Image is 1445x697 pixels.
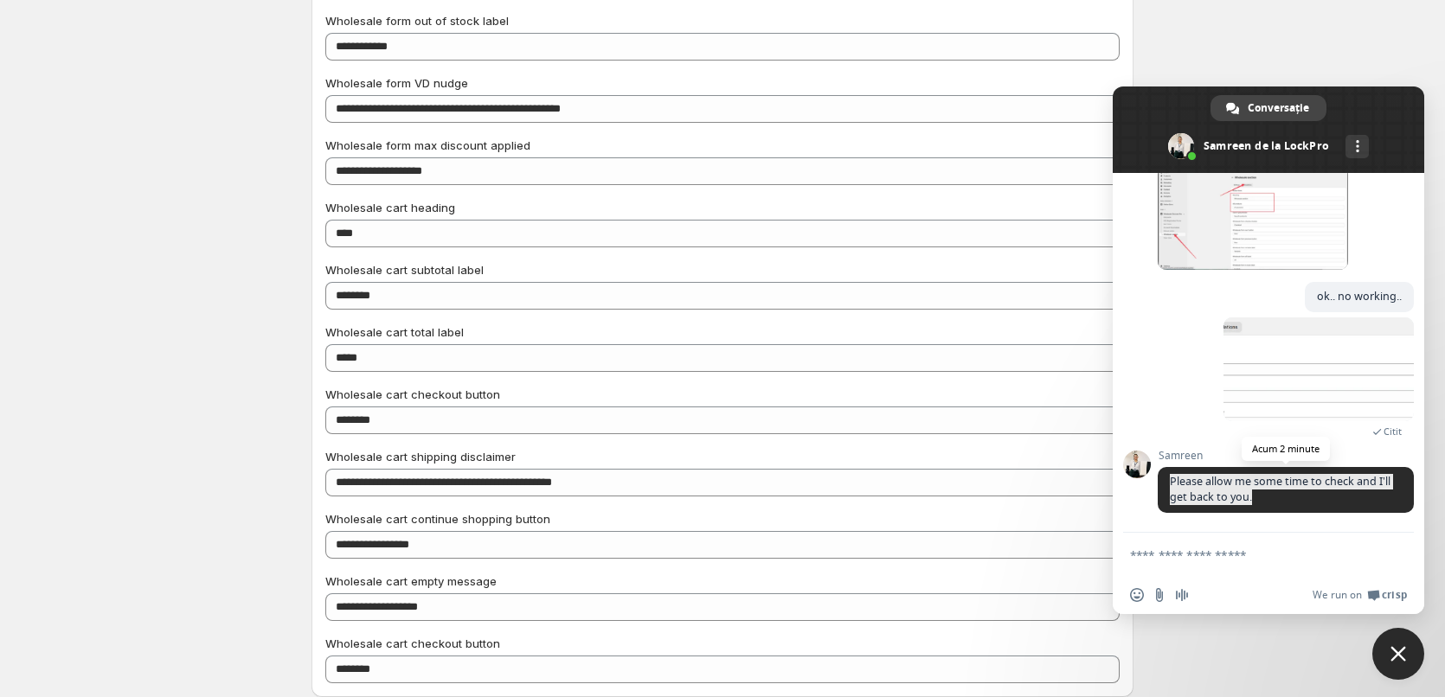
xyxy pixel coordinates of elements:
span: We run on [1313,588,1362,602]
span: ok.. no working.. [1317,289,1402,304]
div: Close chat [1372,628,1424,680]
span: Wholesale cart shipping disclaimer [325,450,516,464]
span: Citit [1384,425,1402,438]
span: Wholesale cart checkout button [325,387,500,401]
span: Conversație [1248,95,1309,121]
div: Mai multe canale [1345,135,1369,158]
span: Wholesale form max discount applied [325,138,530,152]
a: We run onCrisp [1313,588,1407,602]
span: Crisp [1382,588,1407,602]
span: Wholesale cart empty message [325,574,497,588]
span: Wholesale form out of stock label [325,14,509,28]
span: Wholesale cart checkout button [325,636,500,650]
span: Wholesale cart continue shopping button [325,512,550,526]
div: Conversație [1211,95,1326,121]
span: Wholesale form VD nudge [325,76,468,90]
span: Wholesale cart subtotal label [325,263,484,277]
textarea: Scrieți mesajul dvs… [1130,547,1369,563]
span: Trimiteţi un fişier [1153,588,1166,602]
span: Introduceți un smiley [1130,588,1144,602]
span: Wholesale cart heading [325,201,455,214]
span: Please allow me some time to check and I’ll get back to you. [1170,474,1390,504]
span: Wholesale cart total label [325,325,464,339]
span: Înregistrare mesaj audio [1175,588,1189,602]
span: Samreen [1158,450,1414,462]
